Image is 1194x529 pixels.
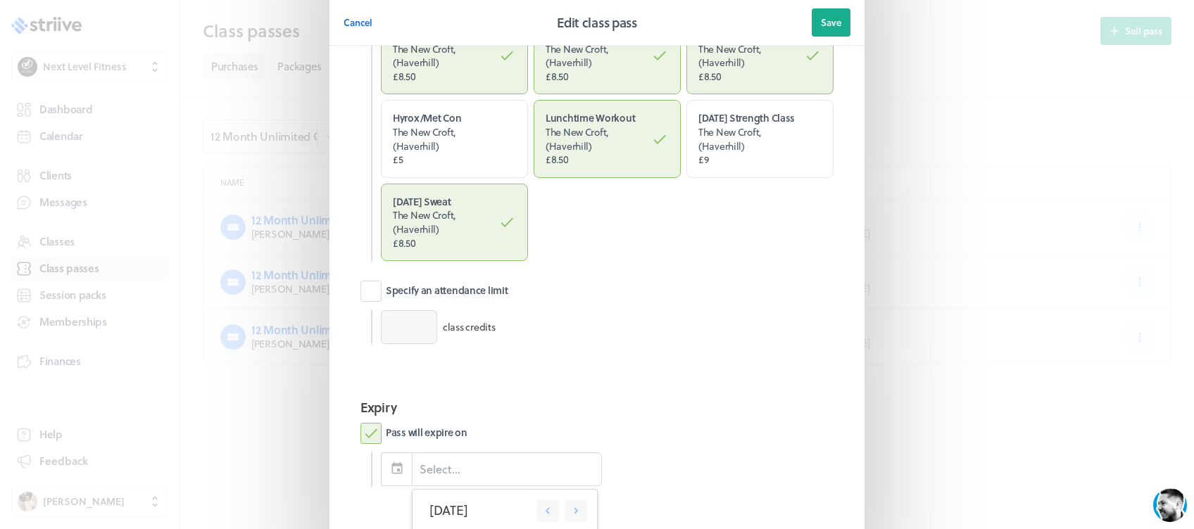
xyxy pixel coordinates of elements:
[344,8,372,37] button: Cancel
[393,110,461,125] strong: Hyrox/Met Con
[214,421,244,460] button: />GIF
[546,125,645,153] span: The New Croft, (Haverhill)
[224,436,235,443] tspan: GIF
[78,8,201,24] div: [PERSON_NAME]
[443,320,495,334] span: class credits
[393,42,492,70] span: The New Croft, (Haverhill)
[78,26,201,35] div: Typically replies in a few minutes
[698,42,798,70] span: The New Croft, (Haverhill)
[698,70,798,84] span: £8.50
[42,8,264,37] div: US[PERSON_NAME]Typically replies in a few minutes
[360,281,508,302] label: Specify an attendance limit
[698,125,798,153] span: The New Croft, (Haverhill)
[393,208,492,236] span: The New Croft, (Haverhill)
[821,16,841,29] span: Save
[360,397,834,417] h2: Expiry
[557,13,637,32] h2: Edit class pass
[344,16,372,29] span: Cancel
[393,194,451,209] strong: [DATE] Sweat
[698,110,795,125] strong: [DATE] Strength Class
[393,70,492,84] span: £8.50
[546,70,645,84] span: £8.50
[360,423,467,444] label: Pass will expire on
[546,110,635,125] strong: Lunchtime Workout
[1153,488,1187,522] iframe: gist-messenger-bubble-iframe
[393,153,492,167] span: £5
[220,433,239,445] g: />
[42,10,68,35] img: US
[698,153,798,167] span: £9
[412,452,602,486] input: Select...
[546,153,645,167] span: £8.50
[429,501,580,519] div: [DATE]
[393,236,492,250] span: £8.50
[812,8,850,37] button: Save
[546,42,645,70] span: The New Croft, (Haverhill)
[393,125,492,153] span: The New Croft, (Haverhill)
